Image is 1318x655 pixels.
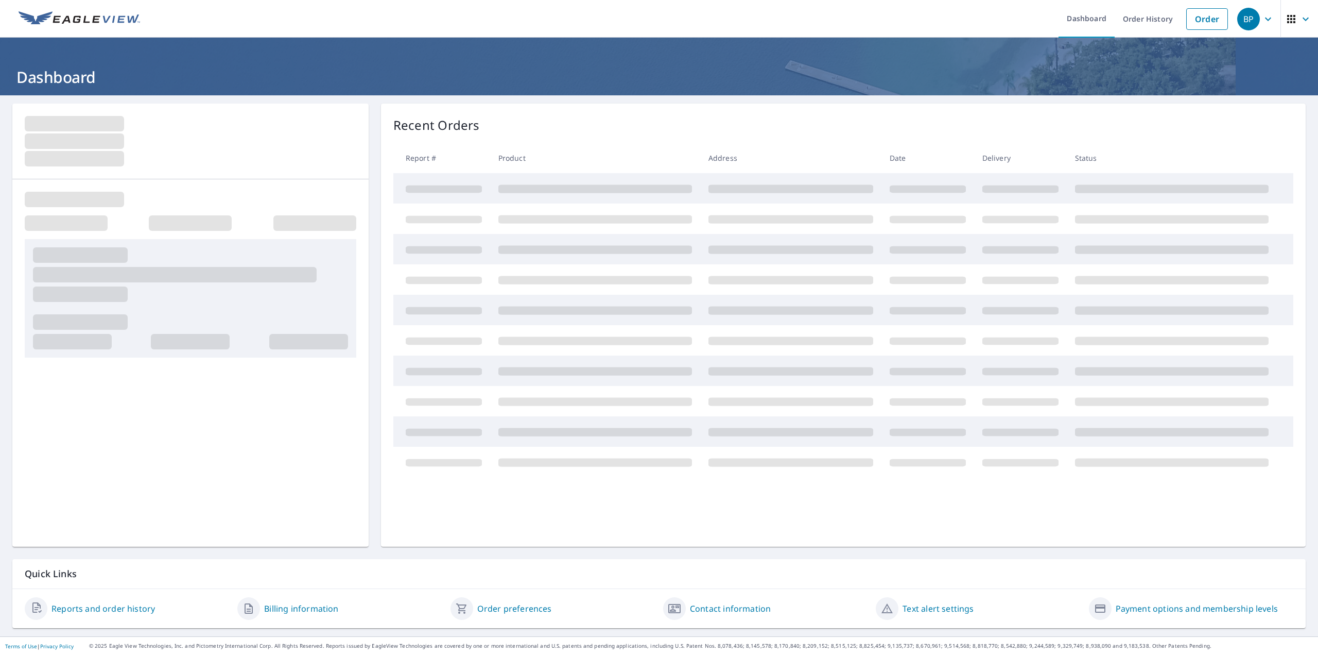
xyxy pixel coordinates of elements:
[1067,143,1277,173] th: Status
[700,143,881,173] th: Address
[974,143,1067,173] th: Delivery
[490,143,700,173] th: Product
[5,643,37,650] a: Terms of Use
[25,567,1293,580] p: Quick Links
[690,602,771,615] a: Contact information
[393,143,490,173] th: Report #
[5,643,74,649] p: |
[51,602,155,615] a: Reports and order history
[1237,8,1260,30] div: BP
[903,602,974,615] a: Text alert settings
[19,11,140,27] img: EV Logo
[477,602,552,615] a: Order preferences
[881,143,974,173] th: Date
[264,602,338,615] a: Billing information
[12,66,1306,88] h1: Dashboard
[393,116,480,135] p: Recent Orders
[1186,8,1228,30] a: Order
[40,643,74,650] a: Privacy Policy
[1116,602,1278,615] a: Payment options and membership levels
[89,642,1313,650] p: © 2025 Eagle View Technologies, Inc. and Pictometry International Corp. All Rights Reserved. Repo...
